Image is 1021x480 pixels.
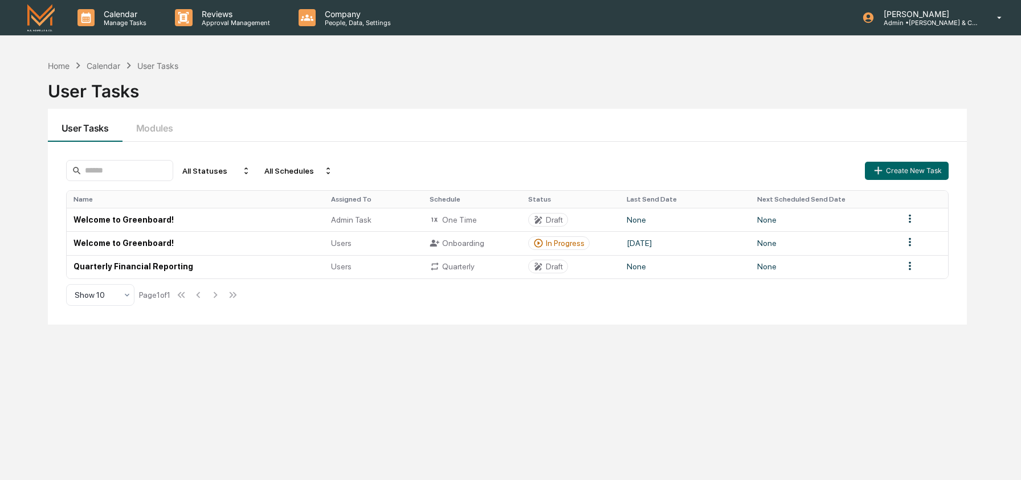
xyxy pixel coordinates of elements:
[750,231,897,255] td: None
[620,191,750,208] th: Last Send Date
[546,215,563,224] div: Draft
[139,290,170,300] div: Page 1 of 1
[27,4,55,31] img: logo
[423,191,521,208] th: Schedule
[620,255,750,278] td: None
[865,162,948,180] button: Create New Task
[67,255,324,278] td: Quarterly Financial Reporting
[137,61,178,71] div: User Tasks
[316,19,397,27] p: People, Data, Settings
[546,262,563,271] div: Draft
[430,215,514,225] div: One Time
[331,239,352,248] span: Users
[178,162,255,180] div: All Statuses
[750,255,897,278] td: None
[985,442,1015,473] iframe: Open customer support
[67,191,324,208] th: Name
[95,19,152,27] p: Manage Tasks
[521,191,620,208] th: Status
[67,231,324,255] td: Welcome to Greenboard!
[48,72,967,101] div: User Tasks
[193,19,276,27] p: Approval Management
[122,109,187,142] button: Modules
[324,191,423,208] th: Assigned To
[331,262,352,271] span: Users
[316,9,397,19] p: Company
[620,231,750,255] td: [DATE]
[95,9,152,19] p: Calendar
[875,9,981,19] p: [PERSON_NAME]
[430,261,514,272] div: Quarterly
[331,215,371,224] span: Admin Task
[193,9,276,19] p: Reviews
[87,61,120,71] div: Calendar
[67,208,324,231] td: Welcome to Greenboard!
[546,239,585,248] div: In Progress
[260,162,337,180] div: All Schedules
[620,208,750,231] td: None
[48,109,122,142] button: User Tasks
[875,19,981,27] p: Admin • [PERSON_NAME] & Co. - BD
[750,208,897,231] td: None
[48,61,70,71] div: Home
[430,238,514,248] div: Onboarding
[750,191,897,208] th: Next Scheduled Send Date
